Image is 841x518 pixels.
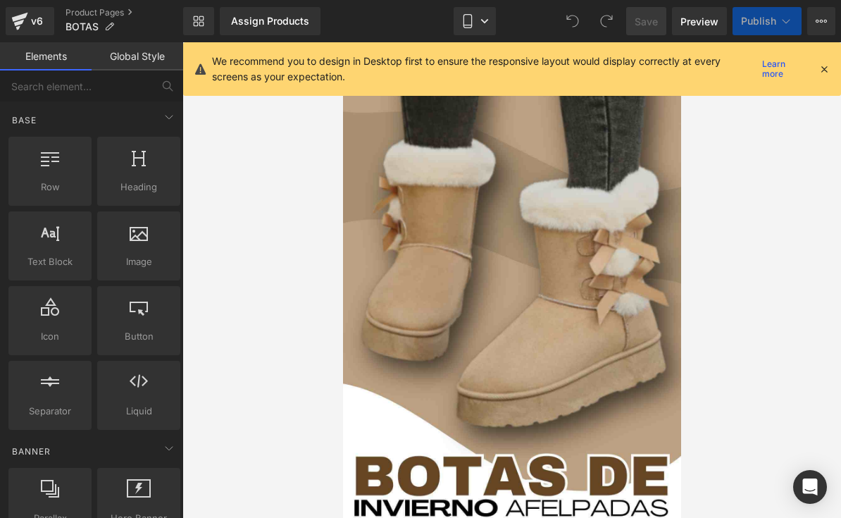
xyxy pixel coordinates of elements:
span: Icon [13,329,87,344]
a: Learn more [756,61,807,78]
a: New Library [183,7,214,35]
span: Text Block [13,254,87,269]
span: Heading [101,180,176,195]
p: We recommend you to design in Desktop first to ensure the responsive layout would display correct... [212,54,756,85]
div: v6 [28,12,46,30]
span: Button [101,329,176,344]
span: Save [635,14,658,29]
span: Banner [11,445,52,458]
span: BOTAS [66,21,99,32]
div: Assign Products [231,16,309,27]
a: Preview [672,7,727,35]
button: More [807,7,835,35]
span: Liquid [101,404,176,419]
span: Row [13,180,87,195]
a: Product Pages [66,7,183,18]
button: Redo [592,7,621,35]
button: Undo [559,7,587,35]
span: Preview [680,14,718,29]
span: Publish [741,16,776,27]
a: v6 [6,7,54,35]
span: Separator [13,404,87,419]
div: Open Intercom Messenger [793,470,827,504]
a: Global Style [92,42,183,70]
button: Publish [733,7,802,35]
span: Image [101,254,176,269]
span: Base [11,113,38,127]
